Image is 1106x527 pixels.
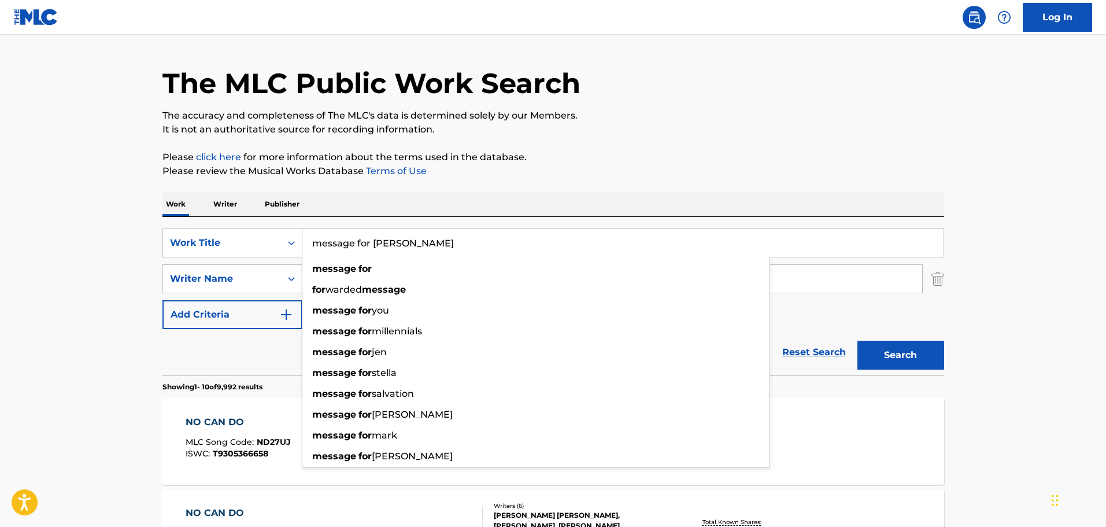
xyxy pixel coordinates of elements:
[162,150,944,164] p: Please for more information about the terms used in the database.
[372,367,397,378] span: stella
[358,326,372,337] strong: for
[186,437,257,447] span: MLC Song Code :
[358,263,372,274] strong: for
[372,388,414,399] span: salvation
[372,451,453,462] span: [PERSON_NAME]
[162,300,302,329] button: Add Criteria
[196,152,241,163] a: click here
[702,518,764,526] p: Total Known Shares:
[963,6,986,29] a: Public Search
[257,437,291,447] span: ND27UJ
[186,506,290,520] div: NO CAN DO
[312,263,356,274] strong: message
[997,10,1011,24] img: help
[312,305,356,316] strong: message
[162,229,944,375] form: Search Form
[312,409,356,420] strong: message
[210,192,241,216] p: Writer
[14,9,58,25] img: MLC Logo
[162,382,262,392] p: Showing 1 - 10 of 9,992 results
[162,398,944,485] a: NO CAN DOMLC Song Code:ND27UJISWC:T9305366658Writers (1)[PERSON_NAME] [PERSON_NAME]Recording Arti...
[362,284,406,295] strong: message
[1023,3,1092,32] a: Log In
[170,236,274,250] div: Work Title
[776,340,852,365] a: Reset Search
[312,347,356,358] strong: message
[162,164,944,178] p: Please review the Musical Works Database
[312,451,356,462] strong: message
[162,66,580,101] h1: The MLC Public Work Search
[372,326,422,337] span: millennials
[170,272,274,286] div: Writer Name
[213,448,268,459] span: T9305366658
[857,341,944,370] button: Search
[1048,471,1106,527] iframe: Chat Widget
[372,409,453,420] span: [PERSON_NAME]
[967,10,981,24] img: search
[358,430,372,441] strong: for
[358,347,372,358] strong: for
[279,308,293,322] img: 9d2ae6d4665cec9f34b9.svg
[364,165,427,176] a: Terms of Use
[1052,483,1059,518] div: Drag
[186,415,291,429] div: NO CAN DO
[312,430,356,441] strong: message
[494,502,668,510] div: Writers ( 6 )
[358,305,372,316] strong: for
[358,367,372,378] strong: for
[312,367,356,378] strong: message
[162,192,189,216] p: Work
[358,451,372,462] strong: for
[186,448,213,459] span: ISWC :
[372,305,389,316] span: you
[261,192,303,216] p: Publisher
[931,264,944,293] img: Delete Criterion
[312,388,356,399] strong: message
[325,284,362,295] span: warded
[372,430,397,441] span: mark
[358,388,372,399] strong: for
[372,347,387,358] span: jen
[358,409,372,420] strong: for
[162,123,944,137] p: It is not an authoritative source for recording information.
[162,109,944,123] p: The accuracy and completeness of The MLC's data is determined solely by our Members.
[312,284,325,295] strong: for
[993,6,1016,29] div: Help
[312,326,356,337] strong: message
